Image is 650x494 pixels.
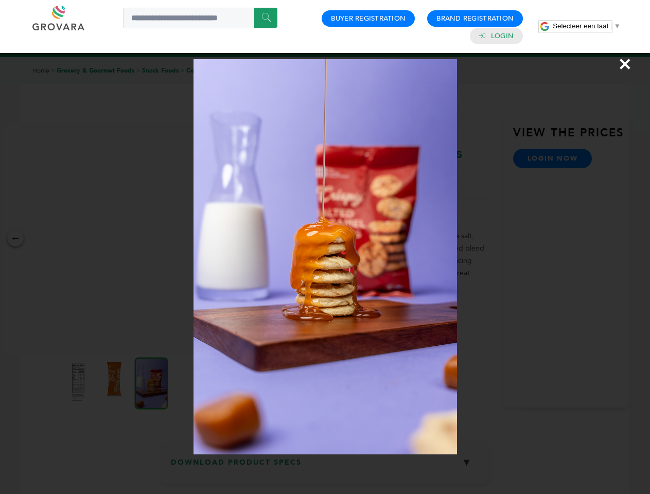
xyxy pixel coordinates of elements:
span: ▼ [614,22,621,30]
a: Buyer Registration [331,14,406,23]
img: Image Preview [194,59,457,454]
span: ​ [611,22,611,30]
span: Selecteer een taal [553,22,608,30]
a: Login [491,31,514,41]
input: Search a product or brand... [123,8,277,28]
a: Brand Registration [436,14,514,23]
span: × [618,49,632,78]
a: Selecteer een taal​ [553,22,621,30]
